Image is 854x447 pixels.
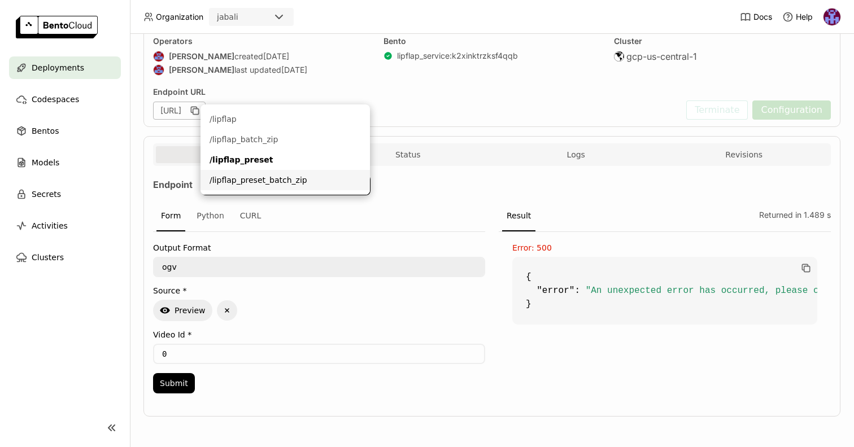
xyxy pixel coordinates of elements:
div: CURL [236,201,266,231]
img: Jhonatan Oliveira [154,51,164,62]
svg: Show [160,305,170,315]
svg: Delete [222,305,232,315]
span: Codespaces [32,93,79,106]
img: Jhonatan Oliveira [154,65,164,75]
button: Preview [153,300,212,321]
a: Models [9,151,121,174]
span: Activities [32,219,68,233]
button: Terminate [686,100,748,120]
a: Deployments [9,56,121,79]
span: Models [32,156,59,169]
div: Endpoint URL [153,87,681,97]
span: [DATE] [281,65,307,75]
img: Alex Karguine [823,8,840,25]
div: Operators [153,36,370,46]
label: Source * [153,286,485,295]
span: } [526,299,531,309]
span: { [526,272,531,282]
a: Activities [9,214,121,237]
span: [DATE] [263,51,289,62]
input: Selected jabali. [239,12,241,23]
span: Deployments [32,61,84,74]
strong: [PERSON_NAME] [169,51,234,62]
div: created [153,51,370,62]
a: Docs [740,11,772,23]
div: Returned in 1.489 s [755,201,831,231]
textarea: ogv [154,258,484,276]
button: Status [324,146,493,163]
span: Help [796,12,813,22]
div: [URL] [153,102,206,120]
strong: [PERSON_NAME] [169,65,234,75]
div: Python [192,201,229,231]
strong: Endpoint [153,179,193,190]
label: Output Format [153,243,485,252]
div: Help [782,11,813,23]
button: Revisions [660,146,829,163]
span: Secrets [32,187,61,201]
div: /lipflap [210,113,361,125]
button: Playground [156,146,324,163]
div: /lipflap_preset_batch_zip [210,174,361,186]
img: logo [16,16,98,38]
div: Form [156,201,185,231]
label: Video Id * [153,330,485,339]
span: Docs [753,12,772,22]
span: Bentos [32,124,59,138]
span: gcp-us-central-1 [626,51,697,62]
span: Clusters [32,251,64,264]
a: Clusters [9,246,121,269]
span: Organization [156,12,203,22]
div: Result [502,201,535,231]
span: : [574,286,580,296]
span: "error" [537,286,574,296]
ul: Menu [201,104,370,195]
button: Logs [492,146,660,163]
a: Bentos [9,120,121,142]
span: Error: 500 [512,243,552,252]
div: Cluster [614,36,831,46]
a: Secrets [9,183,121,205]
div: last updated [153,64,370,76]
div: /lipflap_batch_zip [210,134,361,145]
button: Submit [153,373,195,393]
div: Bento [384,36,600,46]
div: jabali [217,11,238,23]
a: lipflap_service:k2xinktrzksf4qqb [397,51,518,61]
a: Codespaces [9,88,121,111]
div: /lipflap_preset [210,154,361,165]
button: Configuration [752,100,831,120]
